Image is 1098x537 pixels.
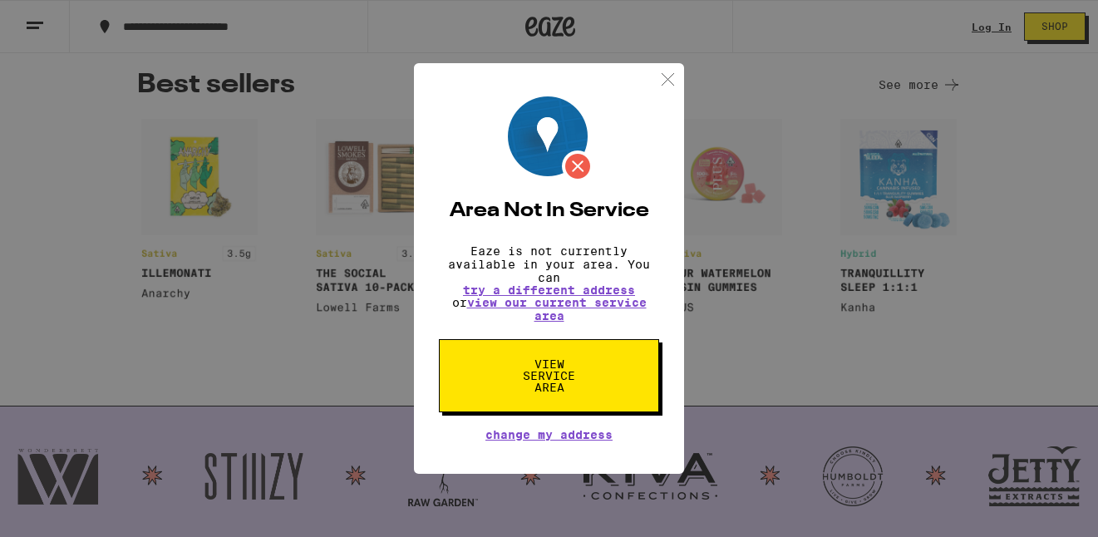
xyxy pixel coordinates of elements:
a: view our current service area [467,296,647,323]
p: Eaze is not currently available in your area. You can or [439,244,659,323]
img: close.svg [657,69,678,90]
h2: Area Not In Service [439,201,659,221]
button: View Service Area [439,339,659,412]
a: View Service Area [439,357,659,371]
span: Hi. Need any help? [10,12,120,25]
button: try a different address [463,284,635,296]
img: Location [508,96,593,182]
button: Change My Address [485,429,613,441]
span: View Service Area [506,358,592,393]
